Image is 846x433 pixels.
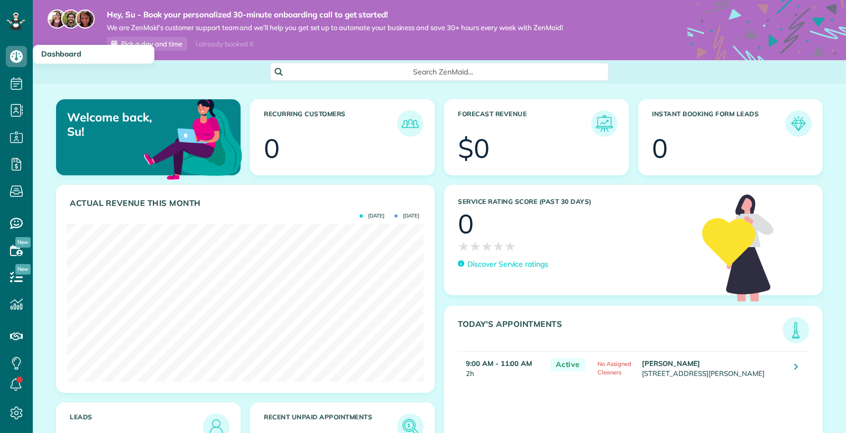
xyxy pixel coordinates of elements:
strong: 9:00 AM - 11:00 AM [466,359,532,368]
span: ★ [493,237,504,256]
div: $0 [458,135,490,162]
td: 2h [458,352,545,384]
strong: Hey, Su - Book your personalized 30-minute onboarding call to get started! [107,10,563,20]
td: [STREET_ADDRESS][PERSON_NAME] [639,352,786,384]
span: No Assigned Cleaners [597,360,631,376]
span: ★ [481,237,493,256]
img: icon_recurring_customers-cf858462ba22bcd05b5a5880d41d6543d210077de5bb9ebc9590e49fd87d84ed.png [400,113,421,134]
div: 0 [264,135,280,162]
span: Dashboard [41,49,81,59]
span: [DATE] [360,213,384,219]
h3: Recurring Customers [264,110,397,137]
span: New [15,264,31,275]
span: We are ZenMaid’s customer support team and we’ll help you get set up to automate your business an... [107,23,563,32]
div: I already booked it [189,37,260,51]
span: ★ [458,237,470,256]
span: Active [550,358,585,371]
span: ★ [470,237,481,256]
h3: Today's Appointments [458,319,783,343]
h3: Service Rating score (past 30 days) [458,198,692,205]
h3: Forecast Revenue [458,110,591,137]
img: icon_form_leads-04211a6a04a5b2264e4ee56bc0799ec3eb69b7e499cbb523a139df1d13a81ae0.png [788,113,809,134]
img: michelle-19f622bdf1676172e81f8f8fba1fb50e276960ebfe0243fe18214015130c80e4.jpg [76,10,95,29]
img: dashboard_welcome-42a62b7d889689a78055ac9021e634bf52bae3f8056760290aed330b23ab8690.png [142,87,244,190]
p: Welcome back, Su! [67,110,181,138]
img: jorge-587dff0eeaa6aab1f244e6dc62b8924c3b6ad411094392a53c71c6c4a576187d.jpg [61,10,80,29]
a: Pick a day and time [107,37,187,51]
h3: Actual Revenue this month [70,199,424,208]
img: icon_todays_appointments-901f7ab196bb0bea1936b74009e4eb5ffbc2d2711fa7634e0d609ed5ef32b18b.png [785,319,806,341]
span: New [15,237,31,248]
span: ★ [504,237,516,256]
a: Discover Service ratings [458,259,548,270]
p: Discover Service ratings [467,259,548,270]
img: maria-72a9807cf96188c08ef61303f053569d2e2a8a1cde33d635c8a3ac13582a053d.jpg [48,10,67,29]
span: [DATE] [394,213,419,219]
img: icon_forecast_revenue-8c13a41c7ed35a8dcfafea3cbb826a0462acb37728057bba2d056411b612bbbe.png [594,113,615,134]
strong: [PERSON_NAME] [642,359,700,368]
div: 0 [458,211,474,237]
h3: Instant Booking Form Leads [652,110,785,137]
span: Pick a day and time [121,40,182,48]
div: 0 [652,135,668,162]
